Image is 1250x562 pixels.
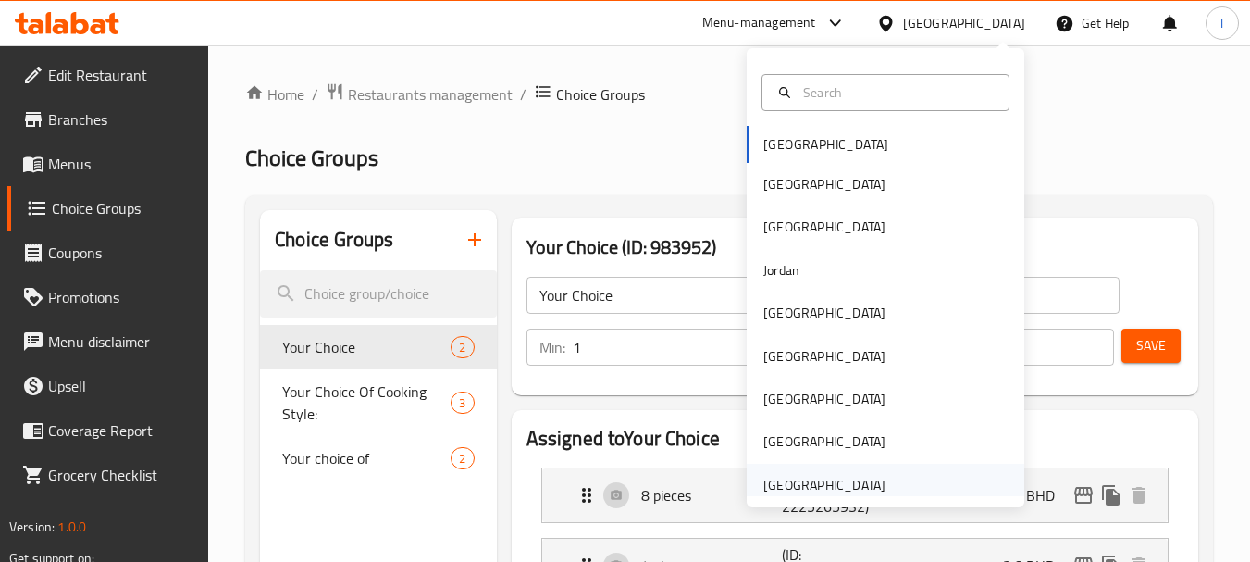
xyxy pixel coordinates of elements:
a: Branches [7,97,209,142]
a: Grocery Checklist [7,453,209,497]
div: [GEOGRAPHIC_DATA] [763,389,885,409]
div: [GEOGRAPHIC_DATA] [763,303,885,323]
span: Branches [48,108,194,131]
div: [GEOGRAPHIC_DATA] [763,475,885,495]
p: 8 pieces [641,484,783,506]
div: Your Choice2 [260,325,496,369]
a: Promotions [7,275,209,319]
div: Jordan [763,260,799,281]
nav: breadcrumb [245,82,1213,106]
span: Your Choice Of Cooking Style: [282,381,451,425]
div: Your Choice Of Cooking Style:3 [260,369,496,436]
a: Upsell [7,364,209,408]
p: 4.6 BHD [1003,484,1070,506]
span: 2 [452,339,473,356]
a: Edit Restaurant [7,53,209,97]
li: / [312,83,318,106]
button: duplicate [1097,481,1125,509]
div: Choices [451,392,474,414]
a: Home [245,83,304,106]
span: 2 [452,450,473,468]
input: search [260,270,496,318]
input: Search [796,82,997,103]
p: (ID: 2225265932) [782,473,876,518]
div: [GEOGRAPHIC_DATA] [763,431,885,452]
span: Coupons [48,242,194,264]
h2: Assigned to Your Choice [526,425,1183,453]
li: / [520,83,526,106]
a: Menus [7,142,209,186]
a: Choice Groups [7,186,209,231]
div: Choices [451,447,474,469]
span: Restaurants management [348,83,513,106]
span: Upsell [48,375,194,397]
p: Min: [539,336,565,358]
span: Your Choice [282,336,451,358]
a: Coverage Report [7,408,209,453]
h2: Choice Groups [275,226,393,254]
span: Menus [48,153,194,175]
div: [GEOGRAPHIC_DATA] [763,174,885,194]
div: [GEOGRAPHIC_DATA] [763,217,885,237]
li: Expand [526,460,1183,531]
span: Coverage Report [48,419,194,442]
span: Choice Groups [556,83,645,106]
a: Coupons [7,231,209,275]
a: Restaurants management [326,82,513,106]
div: [GEOGRAPHIC_DATA] [903,13,1025,33]
span: Grocery Checklist [48,464,194,486]
a: Menu disclaimer [7,319,209,364]
div: Menu-management [702,12,816,34]
button: Save [1121,329,1181,363]
span: l [1220,13,1223,33]
span: 1.0.0 [57,515,86,539]
button: delete [1125,481,1153,509]
span: 3 [452,394,473,412]
span: Your choice of [282,447,451,469]
div: Choices [451,336,474,358]
h3: Your Choice (ID: 983952) [526,232,1183,262]
span: Choice Groups [245,137,378,179]
div: [GEOGRAPHIC_DATA] [763,346,885,367]
div: Expand [542,468,1168,522]
span: Choice Groups [52,197,194,219]
span: Save [1136,334,1166,357]
button: edit [1070,481,1097,509]
span: Version: [9,515,55,539]
span: Menu disclaimer [48,331,194,353]
span: Edit Restaurant [48,64,194,86]
span: Promotions [48,286,194,308]
div: Your choice of2 [260,436,496,481]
